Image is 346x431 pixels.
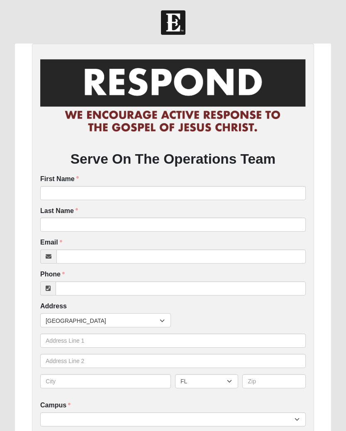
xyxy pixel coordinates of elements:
input: Address Line 1 [40,334,306,348]
label: Email [40,238,62,247]
label: Phone [40,270,65,279]
input: City [40,374,171,388]
span: [GEOGRAPHIC_DATA] [46,314,160,328]
h2: Serve On The Operations Team [40,151,306,167]
label: Address [40,302,67,311]
img: RespondCardHeader.png [40,52,306,140]
input: Address Line 2 [40,354,306,368]
label: Campus [40,401,71,410]
label: First Name [40,174,79,184]
img: Church of Eleven22 Logo [161,10,185,35]
label: Last Name [40,206,78,216]
input: Zip [242,374,306,388]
